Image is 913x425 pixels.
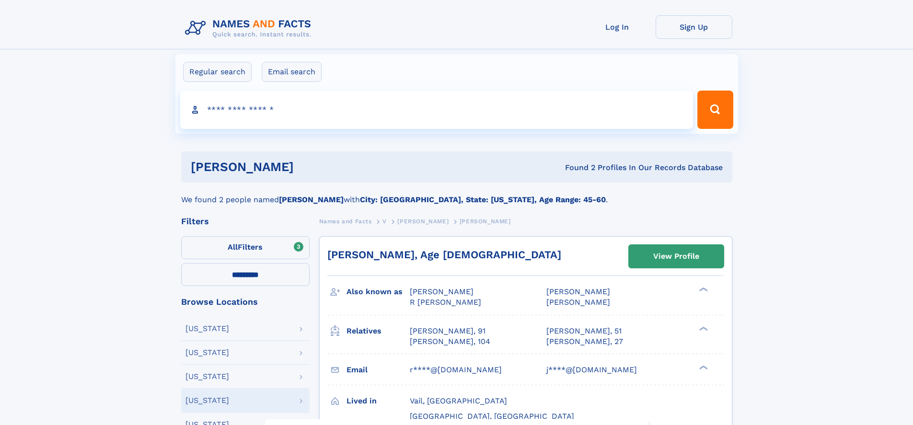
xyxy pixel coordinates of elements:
[410,326,485,336] a: [PERSON_NAME], 91
[183,62,252,82] label: Regular search
[180,91,693,129] input: search input
[228,242,238,252] span: All
[410,336,490,347] a: [PERSON_NAME], 104
[347,323,410,339] h3: Relatives
[546,326,622,336] a: [PERSON_NAME], 51
[360,195,606,204] b: City: [GEOGRAPHIC_DATA], State: [US_STATE], Age Range: 45-60
[697,91,733,129] button: Search Button
[397,218,449,225] span: [PERSON_NAME]
[191,161,429,173] h1: [PERSON_NAME]
[382,215,387,227] a: V
[653,245,699,267] div: View Profile
[546,287,610,296] span: [PERSON_NAME]
[410,298,481,307] span: R [PERSON_NAME]
[579,15,656,39] a: Log In
[319,215,372,227] a: Names and Facts
[460,218,511,225] span: [PERSON_NAME]
[410,396,507,405] span: Vail, [GEOGRAPHIC_DATA]
[327,249,561,261] a: [PERSON_NAME], Age [DEMOGRAPHIC_DATA]
[629,245,724,268] a: View Profile
[185,349,229,356] div: [US_STATE]
[347,393,410,409] h3: Lived in
[279,195,344,204] b: [PERSON_NAME]
[347,284,410,300] h3: Also known as
[347,362,410,378] h3: Email
[656,15,732,39] a: Sign Up
[397,215,449,227] a: [PERSON_NAME]
[410,287,474,296] span: [PERSON_NAME]
[181,183,732,206] div: We found 2 people named with .
[697,325,708,332] div: ❯
[262,62,322,82] label: Email search
[697,364,708,370] div: ❯
[181,15,319,41] img: Logo Names and Facts
[181,236,310,259] label: Filters
[546,298,610,307] span: [PERSON_NAME]
[181,298,310,306] div: Browse Locations
[697,287,708,293] div: ❯
[382,218,387,225] span: V
[185,325,229,333] div: [US_STATE]
[410,412,574,421] span: [GEOGRAPHIC_DATA], [GEOGRAPHIC_DATA]
[185,373,229,380] div: [US_STATE]
[181,217,310,226] div: Filters
[429,162,723,173] div: Found 2 Profiles In Our Records Database
[185,397,229,404] div: [US_STATE]
[546,336,623,347] a: [PERSON_NAME], 27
